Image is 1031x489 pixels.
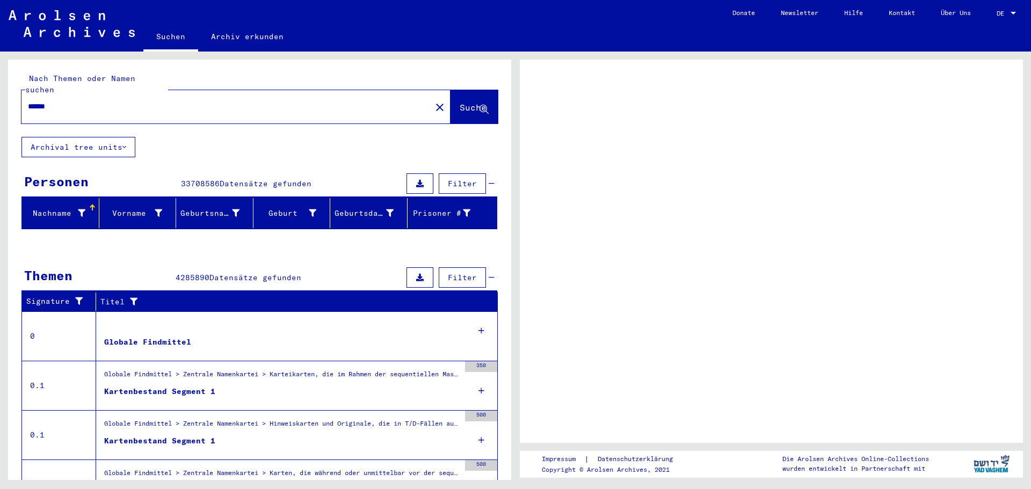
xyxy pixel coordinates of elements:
[589,454,686,465] a: Datenschutzerklärung
[465,411,497,421] div: 500
[412,208,471,219] div: Prisoner #
[253,198,331,228] mat-header-cell: Geburt‏
[330,198,408,228] mat-header-cell: Geburtsdatum
[26,293,98,310] div: Signature
[460,102,487,113] span: Suche
[176,198,253,228] mat-header-cell: Geburtsname
[542,465,686,475] p: Copyright © Arolsen Archives, 2021
[104,419,460,434] div: Globale Findmittel > Zentrale Namenkartei > Hinweiskarten und Originale, die in T/D-Fällen aufgef...
[104,205,176,222] div: Vorname
[181,179,220,188] span: 33708586
[408,198,497,228] mat-header-cell: Prisoner #
[176,273,209,282] span: 4285890
[104,369,460,384] div: Globale Findmittel > Zentrale Namenkartei > Karteikarten, die im Rahmen der sequentiellen Massend...
[439,267,486,288] button: Filter
[24,266,72,285] div: Themen
[99,198,177,228] mat-header-cell: Vorname
[22,361,96,410] td: 0.1
[100,293,487,310] div: Titel
[782,454,929,464] p: Die Arolsen Archives Online-Collections
[335,208,394,219] div: Geburtsdatum
[22,311,96,361] td: 0
[448,179,477,188] span: Filter
[465,460,497,471] div: 500
[21,137,135,157] button: Archival tree units
[209,273,301,282] span: Datensätze gefunden
[26,296,88,307] div: Signature
[542,454,686,465] div: |
[542,454,584,465] a: Impressum
[335,205,407,222] div: Geburtsdatum
[22,198,99,228] mat-header-cell: Nachname
[412,205,484,222] div: Prisoner #
[104,468,460,483] div: Globale Findmittel > Zentrale Namenkartei > Karten, die während oder unmittelbar vor der sequenti...
[465,361,497,372] div: 350
[25,74,135,94] mat-label: Nach Themen oder Namen suchen
[258,205,330,222] div: Geburt‏
[258,208,317,219] div: Geburt‏
[100,296,476,308] div: Titel
[180,205,253,222] div: Geburtsname
[439,173,486,194] button: Filter
[22,410,96,459] td: 0.1
[782,464,929,473] p: wurden entwickelt in Partnerschaft mit
[104,337,191,348] div: Globale Findmittel
[180,208,239,219] div: Geburtsname
[198,24,296,49] a: Archiv erkunden
[104,435,215,447] div: Kartenbestand Segment 1
[26,208,85,219] div: Nachname
[429,96,451,118] button: Clear
[433,101,446,114] mat-icon: close
[997,10,1008,17] span: DE
[104,386,215,397] div: Kartenbestand Segment 1
[971,450,1012,477] img: yv_logo.png
[24,172,89,191] div: Personen
[220,179,311,188] span: Datensätze gefunden
[143,24,198,52] a: Suchen
[104,208,163,219] div: Vorname
[26,205,99,222] div: Nachname
[451,90,498,123] button: Suche
[448,273,477,282] span: Filter
[9,10,135,37] img: Arolsen_neg.svg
